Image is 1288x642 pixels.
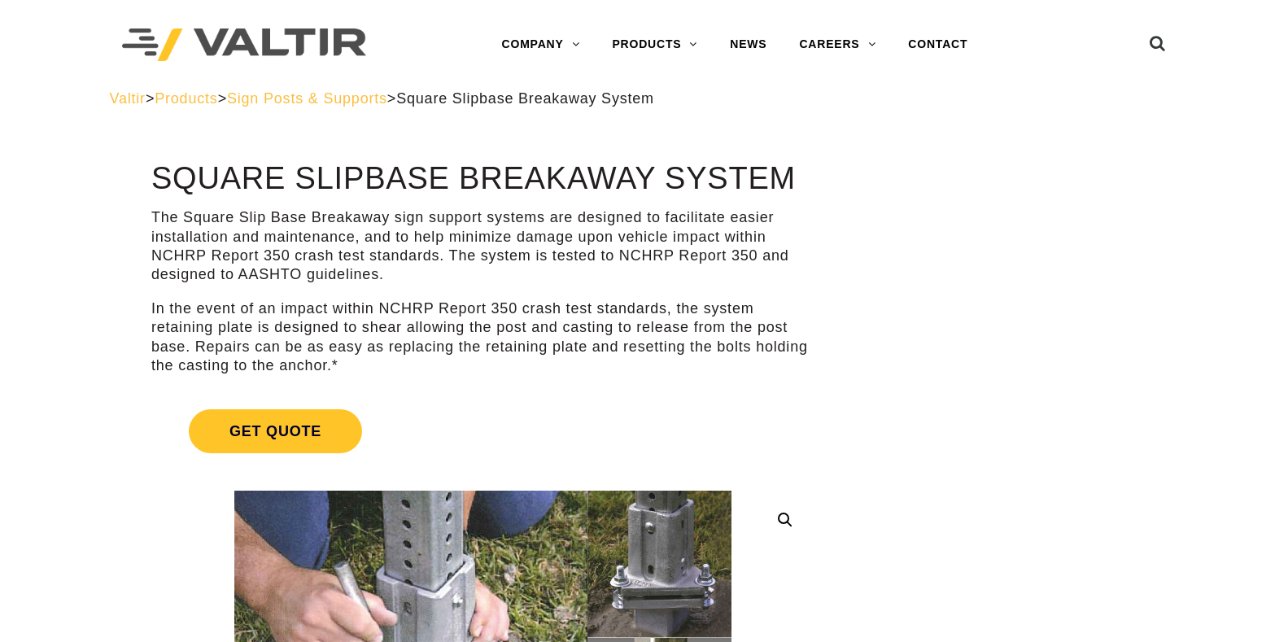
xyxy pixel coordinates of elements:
a: Products [155,90,217,107]
a: PRODUCTS [596,28,714,61]
span: Square Slipbase Breakaway System [396,90,654,107]
h1: Square Slipbase Breakaway System [151,162,814,196]
a: NEWS [714,28,783,61]
div: > > > [109,90,1178,108]
a: Valtir [109,90,145,107]
a: COMPANY [486,28,596,61]
a: CAREERS [783,28,892,61]
p: In the event of an impact within NCHRP Report 350 crash test standards, the system retaining plat... [151,299,814,376]
img: Valtir [122,28,366,62]
a: Sign Posts & Supports [227,90,387,107]
p: The Square Slip Base Breakaway sign support systems are designed to facilitate easier installatio... [151,208,814,285]
a: Get Quote [151,390,814,473]
span: Get Quote [189,409,362,453]
a: CONTACT [892,28,984,61]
